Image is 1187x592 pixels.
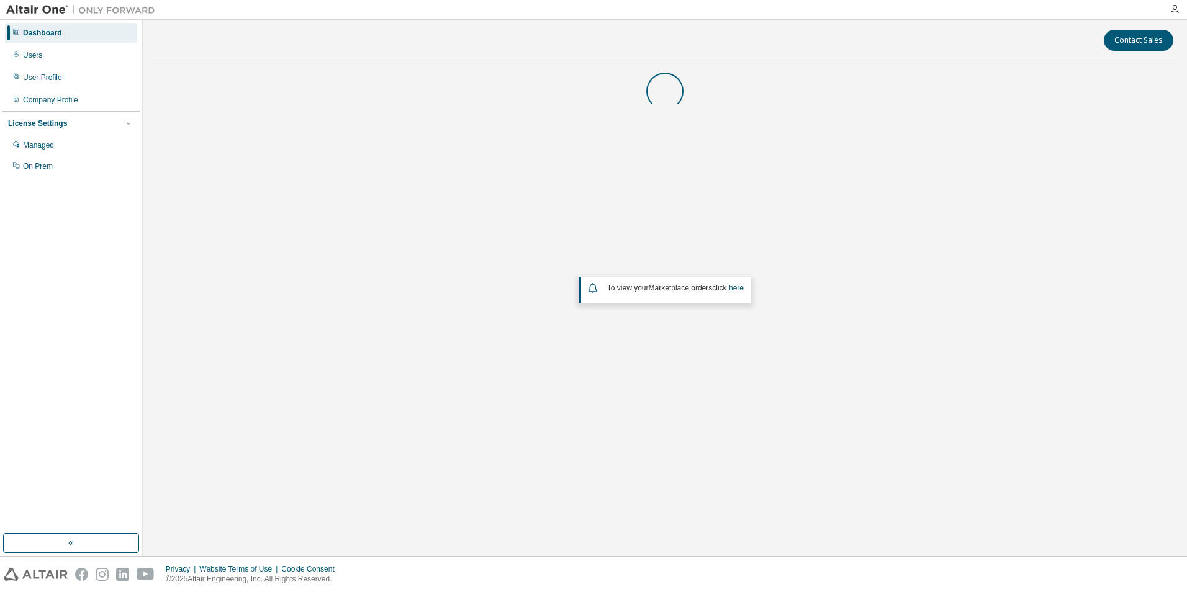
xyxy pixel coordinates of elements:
[6,4,161,16] img: Altair One
[607,284,744,292] span: To view your click
[96,568,109,581] img: instagram.svg
[23,161,53,171] div: On Prem
[4,568,68,581] img: altair_logo.svg
[8,119,67,128] div: License Settings
[199,564,281,574] div: Website Terms of Use
[23,95,78,105] div: Company Profile
[1104,30,1173,51] button: Contact Sales
[23,73,62,83] div: User Profile
[729,284,744,292] a: here
[116,568,129,581] img: linkedin.svg
[75,568,88,581] img: facebook.svg
[23,28,62,38] div: Dashboard
[649,284,713,292] em: Marketplace orders
[281,564,341,574] div: Cookie Consent
[166,564,199,574] div: Privacy
[23,50,42,60] div: Users
[137,568,155,581] img: youtube.svg
[166,574,342,585] p: © 2025 Altair Engineering, Inc. All Rights Reserved.
[23,140,54,150] div: Managed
